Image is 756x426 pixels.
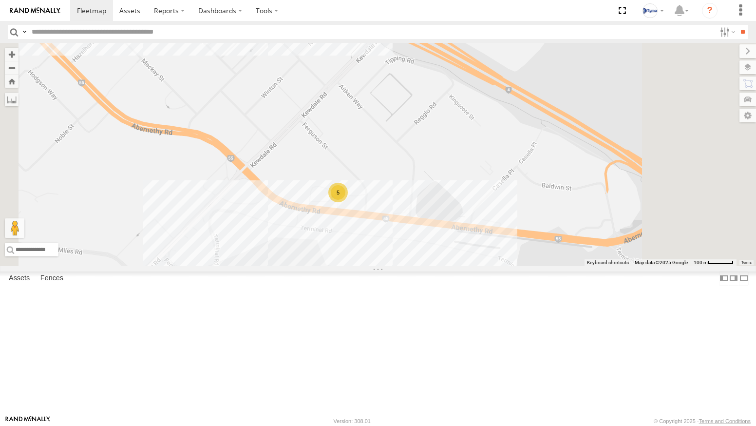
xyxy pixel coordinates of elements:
[36,271,68,285] label: Fences
[5,416,50,426] a: Visit our Website
[5,48,19,61] button: Zoom in
[741,261,752,265] a: Terms (opens in new tab)
[334,418,371,424] div: Version: 308.01
[739,109,756,122] label: Map Settings
[699,418,751,424] a: Terms and Conditions
[639,3,667,18] div: Gray Wiltshire
[739,271,749,286] label: Hide Summary Table
[691,259,737,266] button: Map scale: 100 m per 49 pixels
[587,259,629,266] button: Keyboard shortcuts
[4,271,35,285] label: Assets
[20,25,28,39] label: Search Query
[5,93,19,106] label: Measure
[719,271,729,286] label: Dock Summary Table to the Left
[694,260,708,265] span: 100 m
[10,7,60,14] img: rand-logo.svg
[702,3,718,19] i: ?
[328,183,348,202] div: 5
[5,75,19,88] button: Zoom Home
[5,61,19,75] button: Zoom out
[716,25,737,39] label: Search Filter Options
[5,218,24,238] button: Drag Pegman onto the map to open Street View
[729,271,738,286] label: Dock Summary Table to the Right
[654,418,751,424] div: © Copyright 2025 -
[635,260,688,265] span: Map data ©2025 Google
